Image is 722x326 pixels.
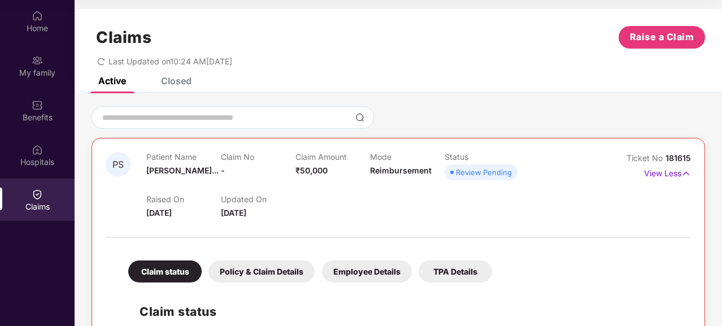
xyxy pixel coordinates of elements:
[32,144,43,155] img: svg+xml;base64,PHN2ZyBpZD0iSG9zcGl0YWxzIiB4bWxucz0iaHR0cDovL3d3dy53My5vcmcvMjAwMC9zdmciIHdpZHRoPS...
[108,56,232,66] span: Last Updated on 10:24 AM[DATE]
[146,166,219,175] span: [PERSON_NAME]...
[295,166,328,175] span: ₹50,000
[208,260,315,282] div: Policy & Claim Details
[221,194,295,204] p: Updated On
[644,164,691,180] p: View Less
[146,208,172,218] span: [DATE]
[295,152,370,162] p: Claim Amount
[96,28,151,47] h1: Claims
[221,208,246,218] span: [DATE]
[355,113,364,122] img: svg+xml;base64,PHN2ZyBpZD0iU2VhcmNoLTMyeDMyIiB4bWxucz0iaHR0cDovL3d3dy53My5vcmcvMjAwMC9zdmciIHdpZH...
[627,153,666,163] span: Ticket No
[419,260,492,282] div: TPA Details
[32,55,43,66] img: svg+xml;base64,PHN2ZyB3aWR0aD0iMjAiIGhlaWdodD0iMjAiIHZpZXdCb3g9IjAgMCAyMCAyMCIgZmlsbD0ibm9uZSIgeG...
[146,152,221,162] p: Patient Name
[32,10,43,21] img: svg+xml;base64,PHN2ZyBpZD0iSG9tZSIgeG1sbnM9Imh0dHA6Ly93d3cudzMub3JnLzIwMDAvc3ZnIiB3aWR0aD0iMjAiIG...
[370,152,445,162] p: Mode
[630,30,694,44] span: Raise a Claim
[112,160,124,169] span: PS
[97,56,105,66] span: redo
[456,167,512,178] div: Review Pending
[98,75,126,86] div: Active
[32,99,43,111] img: svg+xml;base64,PHN2ZyBpZD0iQmVuZWZpdHMiIHhtbG5zPSJodHRwOi8vd3d3LnczLm9yZy8yMDAwL3N2ZyIgd2lkdGg9Ij...
[681,167,691,180] img: svg+xml;base64,PHN2ZyB4bWxucz0iaHR0cDovL3d3dy53My5vcmcvMjAwMC9zdmciIHdpZHRoPSIxNyIgaGVpZ2h0PSIxNy...
[221,166,225,175] span: -
[140,302,680,321] h2: Claim status
[666,153,691,163] span: 181615
[128,260,202,282] div: Claim status
[161,75,192,86] div: Closed
[322,260,412,282] div: Employee Details
[221,152,295,162] p: Claim No
[32,189,43,200] img: svg+xml;base64,PHN2ZyBpZD0iQ2xhaW0iIHhtbG5zPSJodHRwOi8vd3d3LnczLm9yZy8yMDAwL3N2ZyIgd2lkdGg9IjIwIi...
[370,166,432,175] span: Reimbursement
[619,26,705,49] button: Raise a Claim
[146,194,221,204] p: Raised On
[445,152,519,162] p: Status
